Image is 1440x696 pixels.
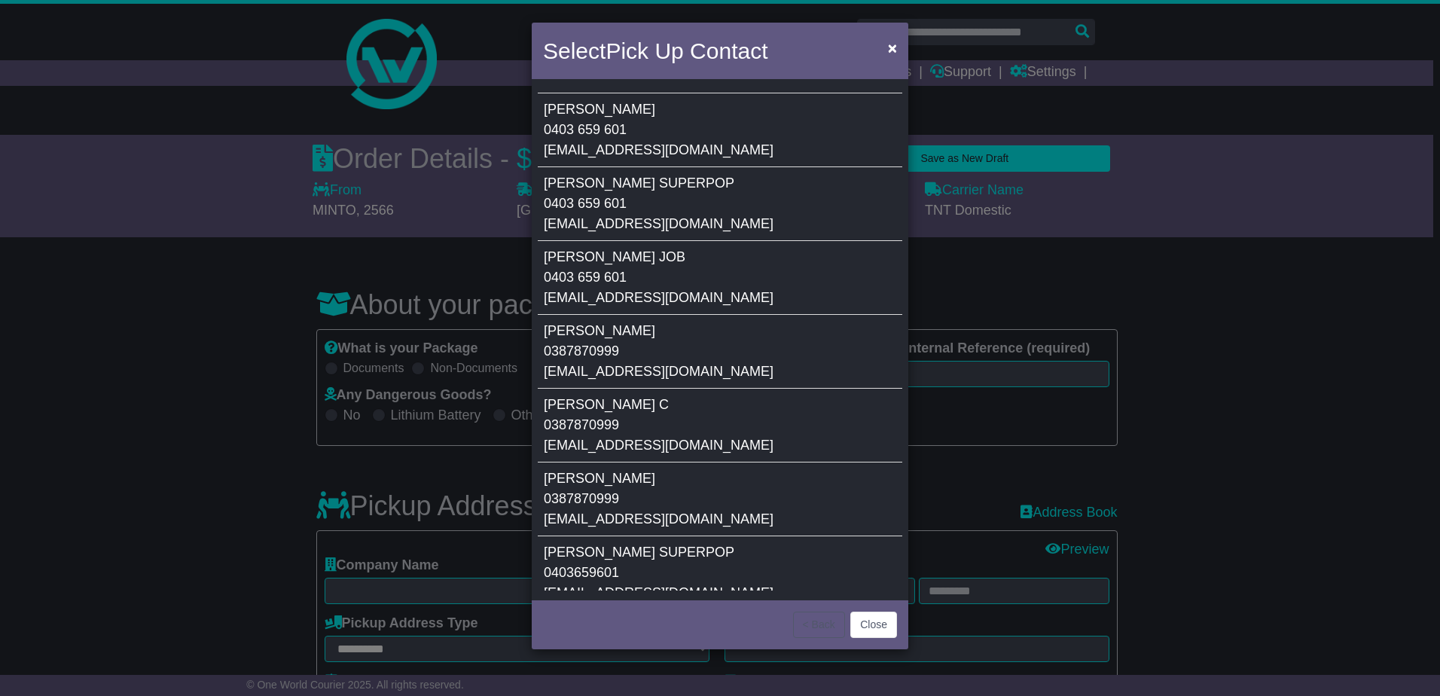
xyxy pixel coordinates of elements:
button: < Back [793,612,845,638]
span: [PERSON_NAME] [544,102,655,117]
span: [EMAIL_ADDRESS][DOMAIN_NAME] [544,216,773,231]
span: [PERSON_NAME] [544,323,655,338]
span: 0403 659 601 [544,122,627,137]
button: Close [850,612,897,638]
span: [PERSON_NAME] [544,397,655,412]
span: [EMAIL_ADDRESS][DOMAIN_NAME] [544,142,773,157]
span: × [888,39,897,56]
span: SUPERPOP [659,545,734,560]
span: [EMAIL_ADDRESS][DOMAIN_NAME] [544,364,773,379]
span: [EMAIL_ADDRESS][DOMAIN_NAME] [544,438,773,453]
span: [PERSON_NAME] [544,545,655,560]
span: SUPERPOP [659,176,734,191]
span: [EMAIL_ADDRESS][DOMAIN_NAME] [544,585,773,600]
span: [PERSON_NAME] [544,176,655,191]
span: [PERSON_NAME] [544,471,655,486]
span: 0403 659 601 [544,270,627,285]
span: 0387870999 [544,417,619,432]
span: 0403 659 601 [544,196,627,211]
span: [EMAIL_ADDRESS][DOMAIN_NAME] [544,290,773,305]
span: [PERSON_NAME] [544,249,655,264]
span: Pick Up [606,38,683,63]
h4: Select [543,34,767,68]
span: C [659,397,669,412]
span: 0403659601 [544,565,619,580]
span: [EMAIL_ADDRESS][DOMAIN_NAME] [544,511,773,527]
span: 0387870999 [544,343,619,359]
span: Contact [690,38,767,63]
span: 0387870999 [544,491,619,506]
span: JOB [659,249,685,264]
button: Close [880,32,905,63]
